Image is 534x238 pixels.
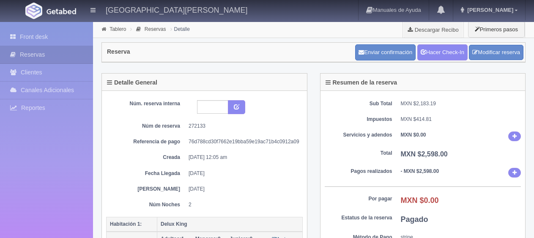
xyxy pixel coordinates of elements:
[401,150,448,158] b: MXN $2,598.00
[326,79,397,86] h4: Resumen de la reserva
[189,123,296,130] dd: 272133
[401,100,521,107] dd: MXN $2,183.19
[107,79,157,86] h4: Detalle General
[325,195,392,202] dt: Por pagar
[325,214,392,222] dt: Estatus de la reserva
[112,123,180,130] dt: Núm de reserva
[112,201,180,208] dt: Núm Noches
[465,7,513,13] span: [PERSON_NAME]
[112,138,180,145] dt: Referencia de pago
[189,170,296,177] dd: [DATE]
[468,21,525,38] button: Primeros pasos
[112,100,180,107] dt: Núm. reserva interna
[110,26,126,32] a: Tablero
[168,25,192,33] li: Detalle
[325,150,392,157] dt: Total
[401,168,439,174] b: - MXN $2,598.00
[325,100,392,107] dt: Sub Total
[403,21,463,38] a: Descargar Recibo
[110,221,142,227] b: Habitación 1:
[189,201,296,208] dd: 2
[47,8,76,14] img: Getabed
[106,4,247,15] h4: [GEOGRAPHIC_DATA][PERSON_NAME]
[25,3,42,19] img: Getabed
[325,131,392,139] dt: Servicios y adendos
[112,170,180,177] dt: Fecha Llegada
[112,154,180,161] dt: Creada
[401,116,521,123] dd: MXN $414.81
[189,138,296,145] dd: 76d788cd30f7662e19bba59e19ac71b4c0912a09
[112,186,180,193] dt: [PERSON_NAME]
[189,186,296,193] dd: [DATE]
[189,154,296,161] dd: [DATE] 12:05 am
[355,44,416,60] button: Enviar confirmación
[325,168,392,175] dt: Pagos realizados
[401,196,439,205] b: MXN $0.00
[401,215,428,224] b: Pagado
[157,217,303,232] th: Delux King
[401,132,426,138] b: MXN $0.00
[145,26,166,32] a: Reservas
[417,44,468,60] a: Hacer Check-In
[107,49,130,55] h4: Reserva
[325,116,392,123] dt: Impuestos
[469,45,523,60] a: Modificar reserva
